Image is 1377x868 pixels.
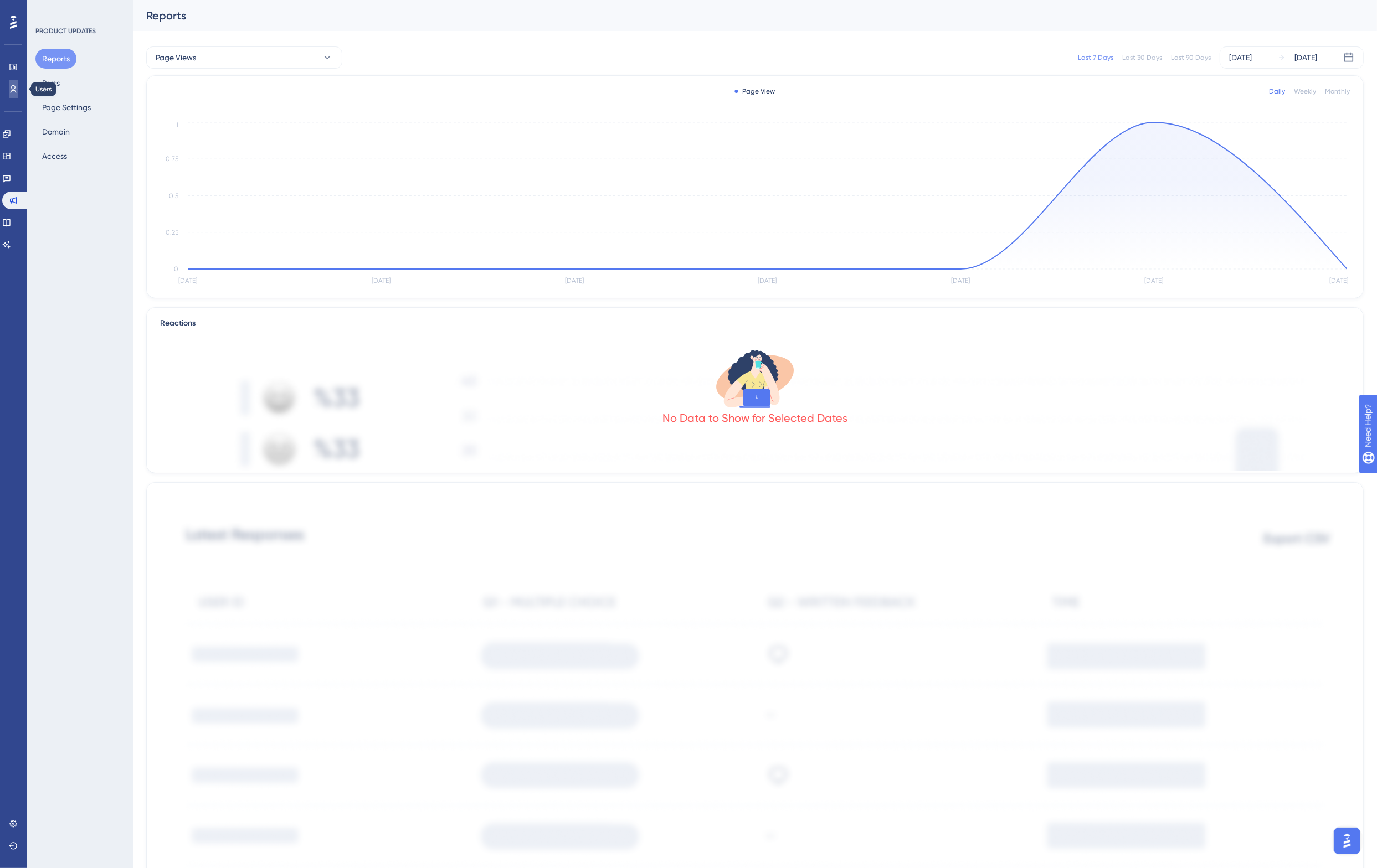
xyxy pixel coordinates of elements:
tspan: 0.5 [169,192,178,200]
button: Domain [35,122,76,142]
button: Access [35,146,74,166]
div: PRODUCT UPDATES [35,27,96,35]
tspan: [DATE] [758,277,777,285]
div: Monthly [1325,87,1350,96]
tspan: [DATE] [1329,277,1348,285]
div: Weekly [1294,87,1316,96]
tspan: [DATE] [178,277,197,285]
span: Need Help? [26,3,69,16]
button: Page Views [146,46,342,69]
button: Page Settings [35,97,97,117]
button: Reports [35,49,76,69]
div: [DATE] [1229,51,1252,64]
div: Last 90 Days [1171,53,1211,62]
tspan: 0 [174,265,178,273]
div: [DATE] [1294,51,1317,64]
span: Page Views [156,51,196,64]
tspan: 0.75 [166,156,178,163]
tspan: 1 [176,121,178,129]
tspan: [DATE] [565,277,584,285]
div: Last 30 Days [1122,53,1162,62]
div: No Data to Show for Selected Dates [662,410,847,426]
div: Last 7 Days [1078,53,1113,62]
button: Posts [35,73,66,93]
tspan: [DATE] [372,277,391,285]
div: Daily [1269,87,1285,96]
tspan: 0.25 [166,229,178,236]
tspan: [DATE] [951,277,970,285]
iframe: UserGuiding AI Assistant Launcher [1330,824,1364,857]
div: Reports [146,8,1336,23]
tspan: [DATE] [1144,277,1163,285]
div: Reactions [160,317,1350,330]
div: Page View [735,87,775,96]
